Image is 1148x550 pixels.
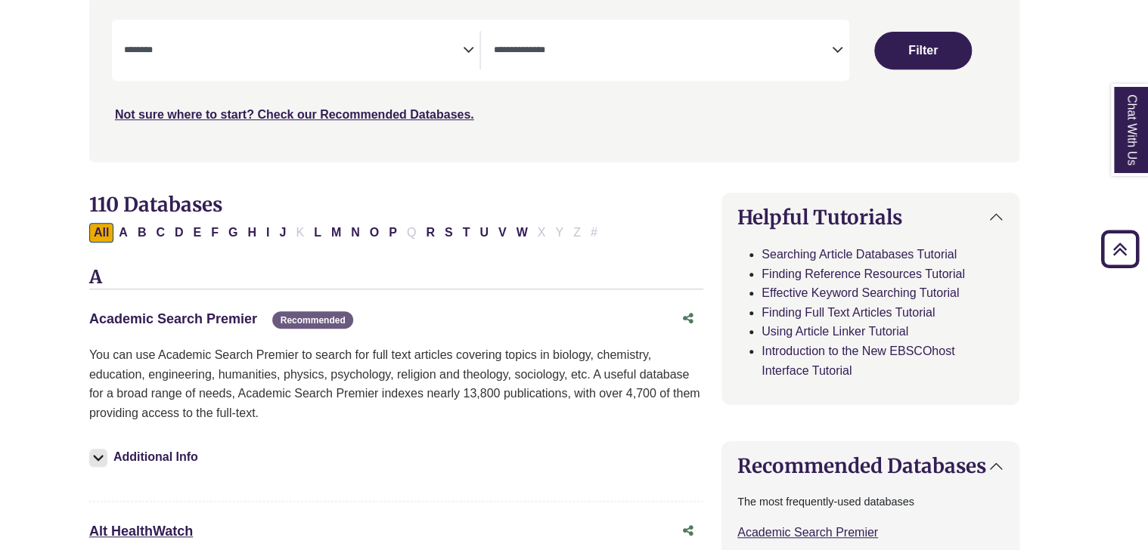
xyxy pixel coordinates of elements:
[1096,239,1144,259] a: Back to Top
[722,193,1019,241] button: Helpful Tutorials
[475,223,493,243] button: Filter Results U
[133,223,151,243] button: Filter Results B
[89,192,222,217] span: 110 Databases
[262,223,274,243] button: Filter Results I
[275,223,290,243] button: Filter Results J
[89,524,193,539] a: Alt HealthWatch
[327,223,346,243] button: Filter Results M
[762,248,957,261] a: Searching Article Databases Tutorial
[346,223,365,243] button: Filter Results N
[762,325,908,338] a: Using Article Linker Tutorial
[151,223,169,243] button: Filter Results C
[124,45,463,57] textarea: Search
[440,223,458,243] button: Filter Results S
[494,223,511,243] button: Filter Results V
[673,517,703,545] button: Share this database
[206,223,223,243] button: Filter Results F
[493,45,832,57] textarea: Search
[309,223,326,243] button: Filter Results L
[189,223,206,243] button: Filter Results E
[737,493,1004,511] p: The most frequently-used databases
[722,442,1019,490] button: Recommended Databases
[673,304,703,333] button: Share this database
[762,345,954,377] a: Introduction to the New EBSCOhost Interface Tutorial
[512,223,532,243] button: Filter Results W
[89,225,603,238] div: Alpha-list to filter by first letter of database name
[384,223,402,243] button: Filter Results P
[224,223,242,243] button: Filter Results G
[170,223,188,243] button: Filter Results D
[737,526,878,539] a: Academic Search Premier
[458,223,475,243] button: Filter Results T
[89,267,703,289] h3: A
[114,223,132,243] button: Filter Results A
[243,223,261,243] button: Filter Results H
[762,286,959,299] a: Effective Keyword Searching Tutorial
[762,306,935,319] a: Finding Full Text Articles Tutorial
[89,446,203,468] button: Additional Info
[874,32,971,70] button: Submit for Search Results
[89,345,703,422] p: You can use Academic Search Premier to search for full text articles covering topics in biology, ...
[89,311,257,326] a: Academic Search Premier
[421,223,439,243] button: Filter Results R
[762,267,965,280] a: Finding Reference Resources Tutorial
[272,311,352,329] span: Recommended
[365,223,383,243] button: Filter Results O
[115,108,474,121] a: Not sure where to start? Check our Recommended Databases.
[89,223,113,243] button: All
